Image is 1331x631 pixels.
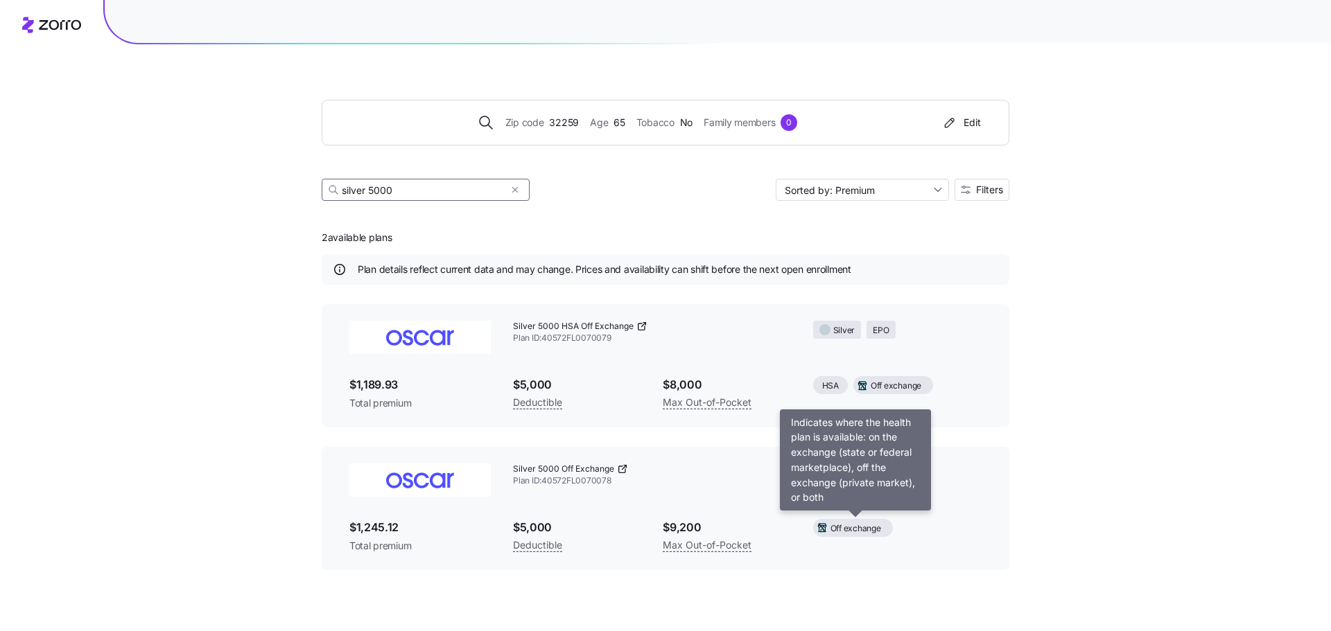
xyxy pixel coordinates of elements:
[871,380,921,393] span: Off exchange
[663,519,790,536] span: $9,200
[349,463,491,497] img: Oscar
[955,179,1009,201] button: Filters
[636,115,675,130] span: Tobacco
[663,537,751,553] span: Max Out-of-Pocket
[873,324,889,337] span: EPO
[830,522,881,535] span: Off exchange
[513,394,562,411] span: Deductible
[513,475,791,487] span: Plan ID: 40572FL0070078
[513,332,791,344] span: Plan ID: 40572FL0070079
[873,467,889,480] span: EPO
[513,321,634,332] span: Silver 5000 HSA Off Exchange
[833,324,855,337] span: Silver
[663,394,751,411] span: Max Out-of-Pocket
[349,396,491,410] span: Total premium
[349,321,491,354] img: Oscar
[781,114,797,131] div: 0
[936,112,986,134] button: Edit
[941,116,981,130] div: Edit
[322,231,392,245] span: 2 available plans
[349,376,491,393] span: $1,189.93
[614,115,625,130] span: 65
[358,263,851,276] span: Plan details reflect current data and may change. Prices and availability can shift before the ne...
[590,115,608,130] span: Age
[833,467,855,480] span: Silver
[505,115,544,130] span: Zip code
[704,115,775,130] span: Family members
[322,179,530,201] input: Plan ID, carrier etc.
[680,115,693,130] span: No
[663,376,790,393] span: $8,000
[513,519,641,536] span: $5,000
[513,463,614,475] span: Silver 5000 Off Exchange
[549,115,579,130] span: 32259
[349,539,491,553] span: Total premium
[776,179,949,201] input: Sort by
[822,380,839,393] span: HSA
[513,376,641,393] span: $5,000
[349,519,491,536] span: $1,245.12
[976,185,1003,195] span: Filters
[513,537,562,553] span: Deductible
